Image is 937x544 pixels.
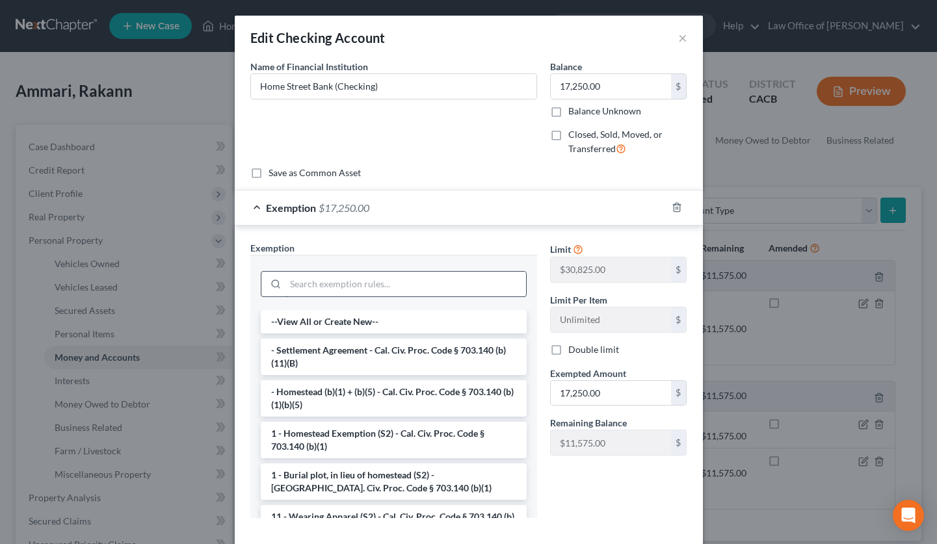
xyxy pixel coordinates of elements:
[250,242,295,253] span: Exemption
[261,463,527,500] li: 1 - Burial plot, in lieu of homestead (S2) - [GEOGRAPHIC_DATA]. Civ. Proc. Code § 703.140 (b)(1)
[568,343,619,356] label: Double limit
[261,505,527,541] li: 11 - Wearing Apparel (S2) - Cal. Civ. Proc. Code § 703.140 (b)(3)
[678,30,687,45] button: ×
[551,257,671,282] input: --
[551,381,671,406] input: 0.00
[261,339,527,375] li: - Settlement Agreement - Cal. Civ. Proc. Code § 703.140 (b)(11)(B)
[251,74,536,99] input: Enter name...
[261,310,527,333] li: --View All or Create New--
[671,257,687,282] div: $
[893,500,924,531] div: Open Intercom Messenger
[671,74,687,99] div: $
[285,272,526,296] input: Search exemption rules...
[261,422,527,458] li: 1 - Homestead Exemption (S2) - Cal. Civ. Proc. Code § 703.140 (b)(1)
[266,201,316,214] span: Exemption
[550,293,607,307] label: Limit Per Item
[671,430,687,455] div: $
[551,307,671,332] input: --
[261,380,527,417] li: - Homestead (b)(1) + (b)(5) - Cal. Civ. Proc. Code § 703.140 (b)(1)(b)(5)
[671,307,687,332] div: $
[550,368,626,379] span: Exempted Amount
[250,29,386,47] div: Edit Checking Account
[550,416,627,430] label: Remaining Balance
[269,166,361,179] label: Save as Common Asset
[551,74,671,99] input: 0.00
[250,61,368,72] span: Name of Financial Institution
[550,60,582,73] label: Balance
[568,105,641,118] label: Balance Unknown
[319,201,369,214] span: $17,250.00
[551,430,671,455] input: --
[671,381,687,406] div: $
[568,129,663,154] span: Closed, Sold, Moved, or Transferred
[550,244,571,255] span: Limit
